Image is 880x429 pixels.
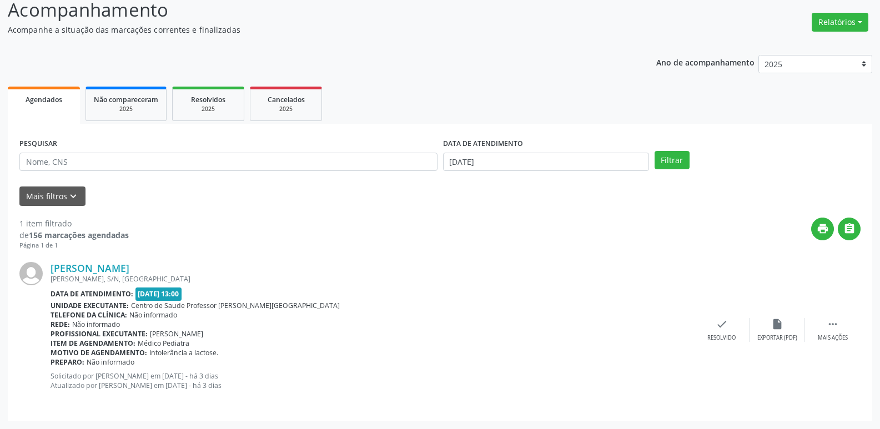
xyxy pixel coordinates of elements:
[812,13,868,32] button: Relatórios
[138,339,189,348] span: Médico Pediatra
[87,357,134,367] span: Não informado
[827,318,839,330] i: 
[818,334,848,342] div: Mais ações
[716,318,728,330] i: check
[51,320,70,329] b: Rede:
[51,329,148,339] b: Profissional executante:
[29,230,129,240] strong: 156 marcações agendadas
[19,241,129,250] div: Página 1 de 1
[129,310,177,320] span: Não informado
[191,95,225,104] span: Resolvidos
[51,274,694,284] div: [PERSON_NAME], S/N, [GEOGRAPHIC_DATA]
[94,95,158,104] span: Não compareceram
[656,55,755,69] p: Ano de acompanhamento
[757,334,797,342] div: Exportar (PDF)
[838,218,861,240] button: 
[135,287,182,300] span: [DATE] 13:00
[443,135,523,153] label: DATA DE ATENDIMENTO
[149,348,218,357] span: Intolerância a lactose.
[19,218,129,229] div: 1 item filtrado
[811,218,834,240] button: print
[51,348,147,357] b: Motivo de agendamento:
[67,190,79,203] i: keyboard_arrow_down
[19,229,129,241] div: de
[19,262,43,285] img: img
[51,310,127,320] b: Telefone da clínica:
[8,24,613,36] p: Acompanhe a situação das marcações correntes e finalizadas
[150,329,203,339] span: [PERSON_NAME]
[94,105,158,113] div: 2025
[51,357,84,367] b: Preparo:
[26,95,62,104] span: Agendados
[817,223,829,235] i: print
[19,186,86,206] button: Mais filtroskeyboard_arrow_down
[443,153,649,171] input: Selecione um intervalo
[655,151,690,170] button: Filtrar
[51,371,694,390] p: Solicitado por [PERSON_NAME] em [DATE] - há 3 dias Atualizado por [PERSON_NAME] em [DATE] - há 3 ...
[51,289,133,299] b: Data de atendimento:
[19,135,57,153] label: PESQUISAR
[72,320,120,329] span: Não informado
[51,262,129,274] a: [PERSON_NAME]
[268,95,305,104] span: Cancelados
[51,339,135,348] b: Item de agendamento:
[19,153,438,171] input: Nome, CNS
[843,223,856,235] i: 
[258,105,314,113] div: 2025
[51,301,129,310] b: Unidade executante:
[180,105,236,113] div: 2025
[771,318,783,330] i: insert_drive_file
[707,334,736,342] div: Resolvido
[131,301,340,310] span: Centro de Saude Professor [PERSON_NAME][GEOGRAPHIC_DATA]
